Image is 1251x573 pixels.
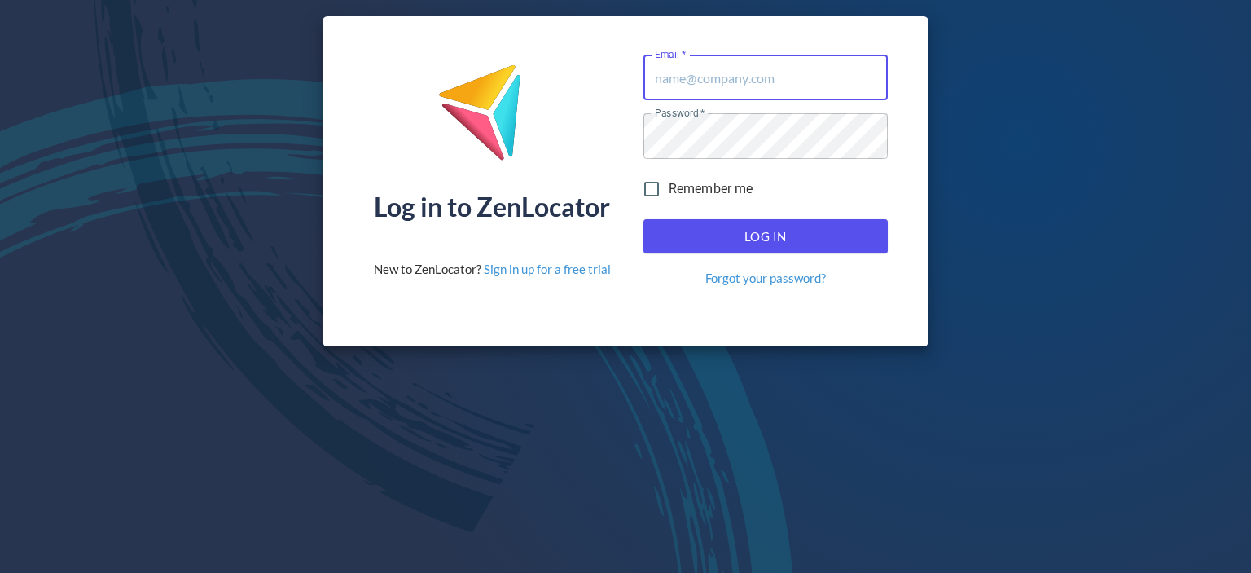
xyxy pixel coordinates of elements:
span: Log In [661,226,870,247]
a: Forgot your password? [705,270,826,287]
img: ZenLocator [437,64,546,174]
div: Log in to ZenLocator [374,194,610,220]
a: Sign in up for a free trial [484,262,611,276]
span: Remember me [669,179,753,199]
div: New to ZenLocator? [374,261,611,278]
button: Log In [643,219,888,253]
input: name@company.com [643,55,888,100]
